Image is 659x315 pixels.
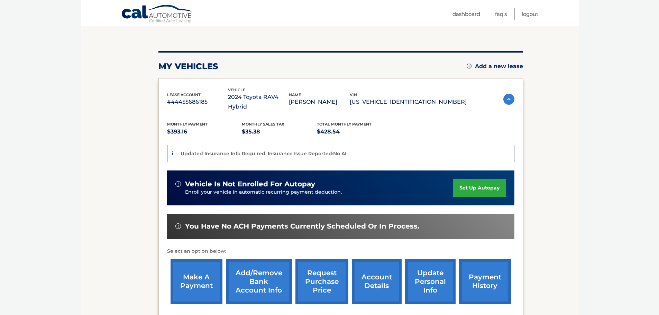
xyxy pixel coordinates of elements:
p: #44455686185 [167,97,228,107]
a: Logout [522,8,538,20]
img: accordion-active.svg [503,94,514,105]
span: Total Monthly Payment [317,122,372,127]
span: vehicle [228,87,245,92]
a: FAQ's [495,8,507,20]
p: [PERSON_NAME] [289,97,350,107]
p: $393.16 [167,127,242,137]
a: update personal info [405,259,456,304]
p: Updated Insurance Info Required. Insurance Issue Reported:No AI [181,150,346,157]
span: vin [350,92,357,97]
a: payment history [459,259,511,304]
p: Enroll your vehicle in automatic recurring payment deduction. [185,188,454,196]
p: Select an option below: [167,247,514,256]
p: [US_VEHICLE_IDENTIFICATION_NUMBER] [350,97,467,107]
a: request purchase price [295,259,348,304]
h2: my vehicles [158,61,218,72]
a: Add/Remove bank account info [226,259,292,304]
a: account details [352,259,402,304]
img: alert-white.svg [175,223,181,229]
p: 2024 Toyota RAV4 Hybrid [228,92,289,112]
img: alert-white.svg [175,181,181,187]
a: make a payment [171,259,222,304]
a: set up autopay [453,179,506,197]
p: $35.38 [242,127,317,137]
span: Monthly Payment [167,122,208,127]
span: Monthly sales Tax [242,122,284,127]
img: add.svg [467,64,472,68]
p: $428.54 [317,127,392,137]
a: Dashboard [452,8,480,20]
span: lease account [167,92,201,97]
span: vehicle is not enrolled for autopay [185,180,315,188]
span: You have no ACH payments currently scheduled or in process. [185,222,419,231]
span: name [289,92,301,97]
a: Add a new lease [467,63,523,70]
a: Cal Automotive [121,4,194,25]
